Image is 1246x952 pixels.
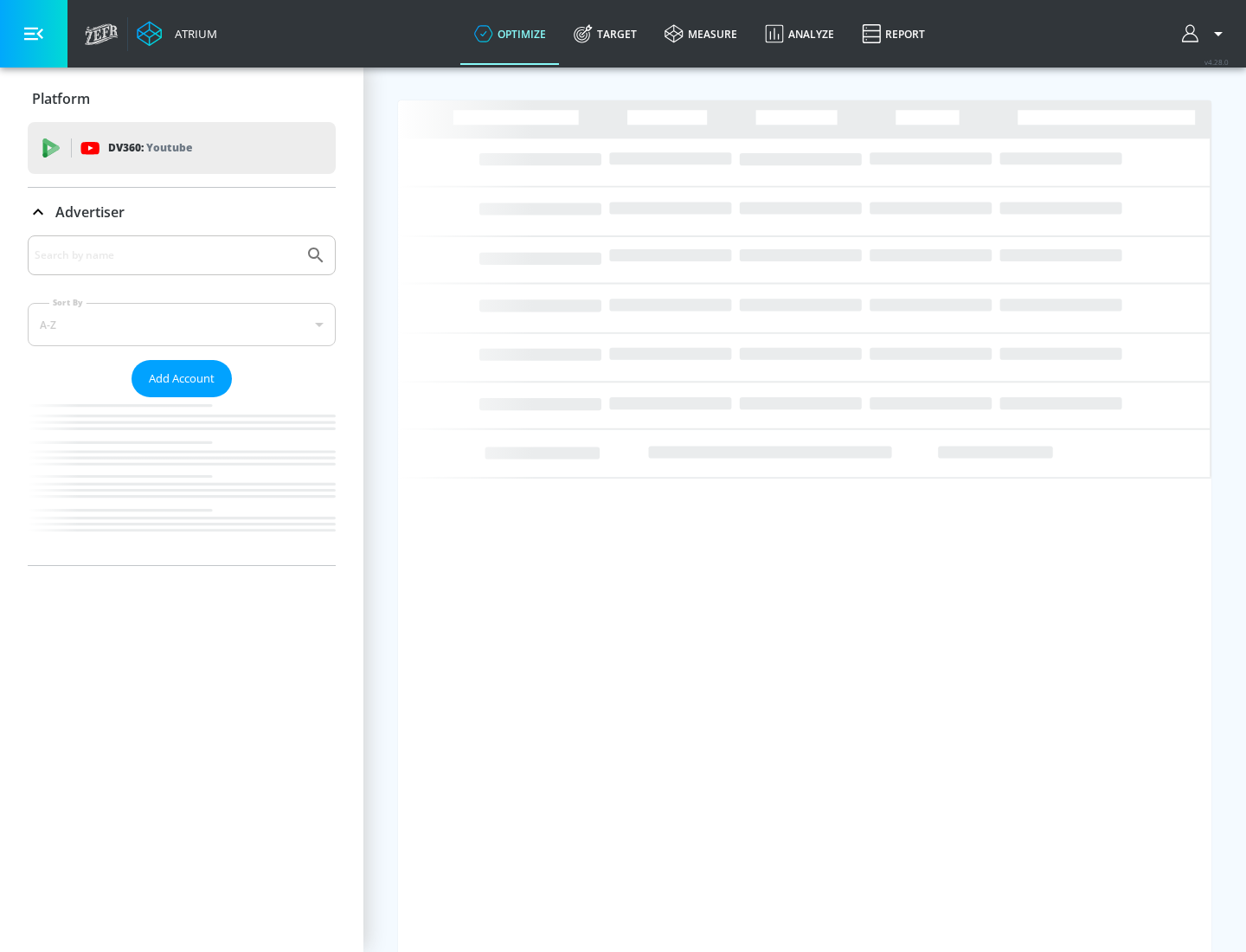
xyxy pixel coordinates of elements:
span: Add Account [149,369,215,389]
div: A-Z [28,303,336,346]
a: Target [560,3,651,65]
input: Search by name [35,244,297,267]
p: Platform [32,89,90,108]
p: DV360: [108,138,192,158]
a: Analyze [751,3,848,65]
label: Sort By [49,297,87,308]
span: v 4.28.0 [1204,57,1229,67]
a: Atrium [137,21,217,47]
nav: list of Advertiser [28,397,336,565]
div: Platform [28,74,336,123]
div: DV360: Youtube [28,122,336,174]
p: Youtube [146,138,192,157]
a: optimize [460,3,560,65]
button: Add Account [132,360,232,397]
a: Report [848,3,939,65]
p: Advertiser [55,203,125,222]
div: Advertiser [28,188,336,236]
a: measure [651,3,751,65]
div: Advertiser [28,235,336,565]
div: Atrium [168,26,217,42]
